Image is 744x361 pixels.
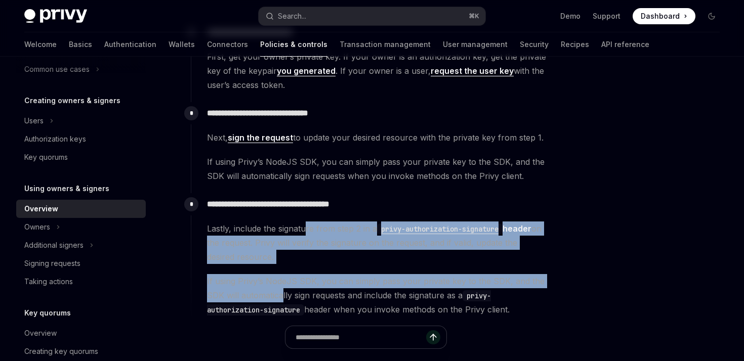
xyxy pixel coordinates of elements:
a: Signing requests [16,254,146,273]
span: Lastly, include the signature from step 2 in a on the request. Privy will verify the signature on... [207,221,547,264]
div: Overview [24,327,57,339]
a: sign the request [228,132,293,143]
input: Ask a question... [296,326,426,348]
div: Authorization keys [24,133,86,145]
div: Key quorums [24,151,68,163]
a: request the user key [431,66,514,76]
div: Owners [24,221,50,233]
a: Wallets [169,32,195,57]
a: Key quorums [16,148,146,166]
span: Next, to update your desired resource with the private key from step 1. [207,130,547,145]
span: First, get your owner’s private key. If your owner is an authorization key, get the private key o... [207,50,547,92]
button: Open search [259,7,485,25]
button: Toggle dark mode [704,8,720,24]
div: Users [24,115,44,127]
span: If using Privy’s NodeJS SDK, you can simply pass your private key to the SDK, and the SDK will au... [207,274,547,317]
span: ⌘ K [469,12,479,20]
a: Welcome [24,32,57,57]
a: Support [593,11,621,21]
span: Dashboard [641,11,680,21]
a: Connectors [207,32,248,57]
a: you generated [277,66,336,76]
div: Additional signers [24,239,84,251]
a: API reference [601,32,649,57]
div: Taking actions [24,276,73,288]
a: Overview [16,324,146,342]
button: Toggle Owners section [16,218,146,236]
a: Demo [560,11,581,21]
a: Overview [16,200,146,218]
span: If using Privy’s NodeJS SDK, you can simply pass your private key to the SDK, and the SDK will au... [207,155,547,183]
a: Creating key quorums [16,342,146,360]
h5: Creating owners & signers [24,95,120,107]
a: Transaction management [340,32,431,57]
a: User management [443,32,508,57]
div: Search... [278,10,306,22]
button: Toggle Additional signers section [16,236,146,254]
a: Authorization keys [16,130,146,148]
a: Authentication [104,32,156,57]
a: Recipes [561,32,589,57]
div: Signing requests [24,257,80,269]
a: privy-authorization-signatureheader [377,223,531,234]
h5: Key quorums [24,307,71,319]
a: Security [520,32,549,57]
h5: Using owners & signers [24,183,109,195]
a: Taking actions [16,273,146,291]
a: Policies & controls [260,32,327,57]
code: privy-authorization-signature [377,223,503,235]
button: Toggle Users section [16,112,146,130]
button: Send message [426,330,440,344]
img: dark logo [24,9,87,23]
div: Overview [24,203,58,215]
div: Creating key quorums [24,345,98,357]
a: Basics [69,32,92,57]
a: Dashboard [633,8,695,24]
